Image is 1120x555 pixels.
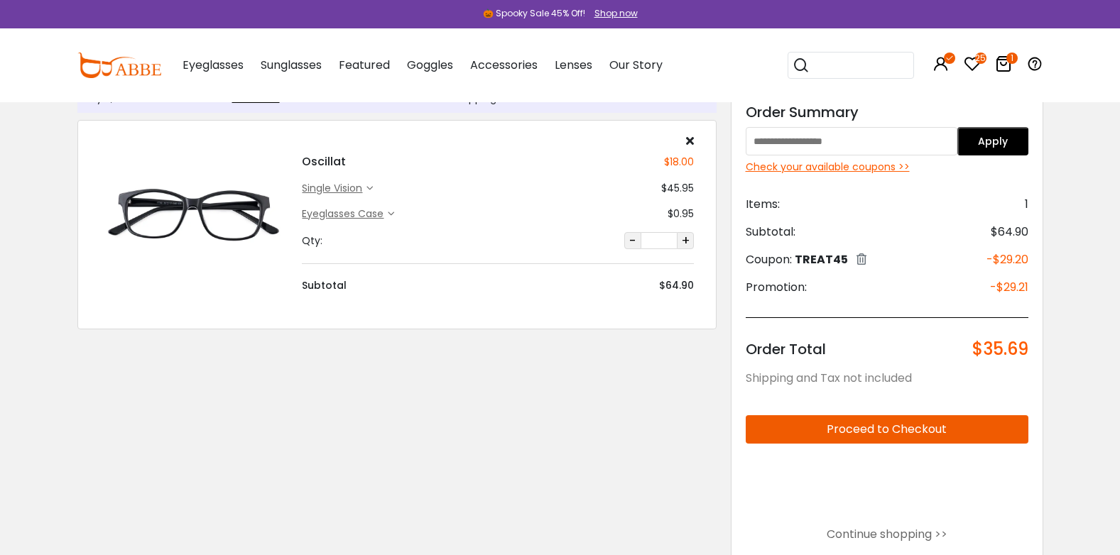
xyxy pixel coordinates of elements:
div: Eyeglasses Case [302,207,388,221]
a: 1 [995,58,1012,75]
img: abbeglasses.com [77,53,161,78]
div: 🎃 Spooky Sale 45% Off! [483,7,585,20]
span: Goggles [407,57,453,73]
div: Shop now [594,7,638,20]
a: 25 [964,58,981,75]
div: Coupon: [746,251,866,268]
span: Our Story [609,57,663,73]
span: Eyeglasses [183,57,244,73]
span: -$29.21 [990,279,1028,296]
div: Check your available coupons >> [746,160,1028,175]
span: Items: [746,196,780,213]
span: Sunglasses [261,57,322,73]
span: Order Total [746,339,826,359]
span: TREAT45 [795,251,848,268]
img: Oscillat [99,167,288,261]
a: Shop now [587,7,638,19]
div: Order Summary [746,101,1028,123]
i: 25 [975,53,986,64]
button: - [624,232,641,249]
a: Continue shopping >> [827,526,947,542]
h4: Oscillat [302,153,346,170]
div: $45.95 [661,181,694,196]
button: + [677,232,694,249]
span: Subtotal: [746,224,795,241]
div: $0.95 [668,207,694,221]
div: single vision [302,181,366,196]
button: Apply [957,127,1028,155]
span: Featured [339,57,390,73]
div: Subtotal [302,278,347,293]
i: 1 [1006,53,1018,64]
div: Shipping and Tax not included [746,370,1028,387]
button: Proceed to Checkout [746,415,1028,444]
span: $35.69 [972,339,1028,359]
iframe: PayPal [746,455,1028,514]
span: -$29.20 [986,251,1028,268]
span: Promotion: [746,279,807,296]
span: 1 [1025,196,1028,213]
div: Qty: [302,233,322,248]
span: Lenses [555,57,592,73]
span: Accessories [470,57,538,73]
div: $18.00 [664,155,694,170]
div: $64.90 [659,278,694,293]
span: $64.90 [991,224,1028,241]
